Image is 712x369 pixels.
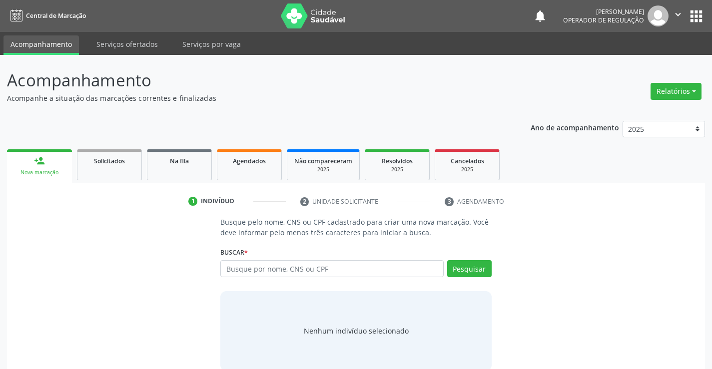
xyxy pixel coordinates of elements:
[7,93,496,103] p: Acompanhe a situação das marcações correntes e finalizadas
[651,83,702,100] button: Relatórios
[294,157,352,165] span: Não compareceram
[94,157,125,165] span: Solicitados
[175,35,248,53] a: Serviços por vaga
[442,166,492,173] div: 2025
[220,245,248,260] label: Buscar
[533,9,547,23] button: notifications
[188,197,197,206] div: 1
[673,9,684,20] i: 
[201,197,234,206] div: Indivíduo
[669,5,688,26] button: 
[3,35,79,55] a: Acompanhamento
[451,157,484,165] span: Cancelados
[648,5,669,26] img: img
[688,7,705,25] button: apps
[382,157,413,165] span: Resolvidos
[26,11,86,20] span: Central de Marcação
[220,260,443,277] input: Busque por nome, CNS ou CPF
[304,326,409,336] div: Nenhum indivíduo selecionado
[447,260,492,277] button: Pesquisar
[7,7,86,24] a: Central de Marcação
[14,169,65,176] div: Nova marcação
[220,217,491,238] p: Busque pelo nome, CNS ou CPF cadastrado para criar uma nova marcação. Você deve informar pelo men...
[233,157,266,165] span: Agendados
[563,7,644,16] div: [PERSON_NAME]
[34,155,45,166] div: person_add
[7,68,496,93] p: Acompanhamento
[89,35,165,53] a: Serviços ofertados
[531,121,619,133] p: Ano de acompanhamento
[372,166,422,173] div: 2025
[563,16,644,24] span: Operador de regulação
[294,166,352,173] div: 2025
[170,157,189,165] span: Na fila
